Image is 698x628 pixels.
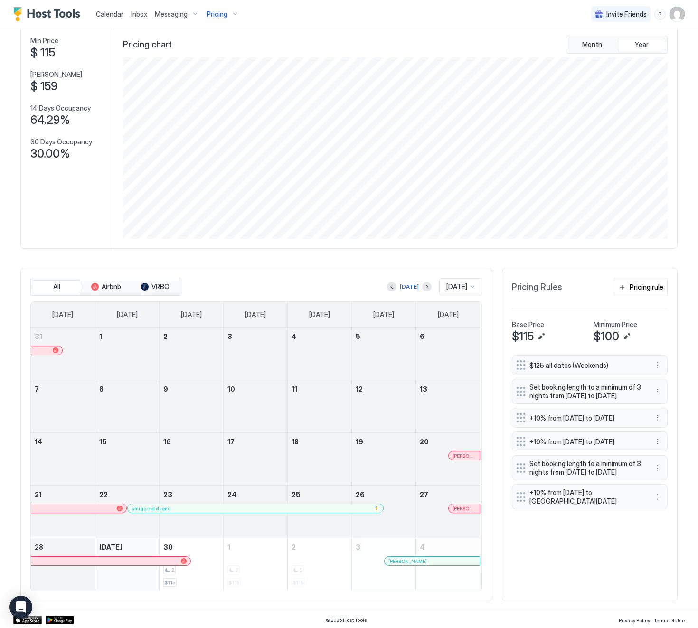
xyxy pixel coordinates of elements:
div: [PERSON_NAME] [388,558,476,564]
td: September 14, 2025 [31,433,95,486]
span: Min Price [30,37,58,45]
a: September 15, 2025 [95,433,159,450]
div: menu [652,386,663,397]
button: More options [652,462,663,474]
span: 15 [99,438,107,446]
span: [DATE] [52,310,73,319]
span: Set booking length to a minimum of 3 nights from [DATE] to [DATE] [529,459,642,476]
a: September 27, 2025 [416,486,480,503]
span: 30 Days Occupancy [30,138,92,146]
span: Minimum Price [594,320,637,329]
span: 2 [292,543,296,551]
span: [DATE] [99,543,122,551]
button: Edit [536,331,547,342]
a: August 31, 2025 [31,328,95,345]
a: App Store [13,616,42,624]
div: menu [652,359,663,371]
td: September 27, 2025 [416,486,480,538]
div: menu [652,462,663,474]
span: [DATE] [438,310,459,319]
a: September 21, 2025 [31,486,95,503]
span: [PERSON_NAME] [388,558,427,564]
a: September 9, 2025 [160,380,223,398]
span: Month [582,40,602,49]
span: 6 [420,332,424,340]
div: menu [654,9,666,20]
a: September 22, 2025 [95,486,159,503]
td: September 6, 2025 [416,328,480,380]
td: September 10, 2025 [223,380,287,433]
div: +10% from [DATE] to [GEOGRAPHIC_DATA][DATE] menu [512,484,668,509]
a: September 19, 2025 [352,433,415,450]
td: September 11, 2025 [288,380,352,433]
a: Inbox [131,9,147,19]
a: September 2, 2025 [160,328,223,345]
span: 30.00% [30,147,70,161]
td: October 1, 2025 [223,538,287,591]
div: Set booking length to a minimum of 3 nights from [DATE] to [DATE] menu [512,455,668,480]
div: menu [652,436,663,447]
span: 2 [171,567,174,573]
td: September 5, 2025 [352,328,416,380]
td: September 25, 2025 [288,486,352,538]
div: menu [652,491,663,503]
span: 17 [227,438,235,446]
a: September 17, 2025 [224,433,287,450]
a: Friday [364,302,404,328]
a: Tuesday [171,302,211,328]
a: September 24, 2025 [224,486,287,503]
span: $125 all dates (Weekends) [529,361,642,370]
button: All [33,280,80,293]
div: $125 all dates (Weekends) menu [512,355,668,375]
td: August 31, 2025 [31,328,95,380]
span: +10% from [DATE] to [GEOGRAPHIC_DATA][DATE] [529,488,642,505]
span: All [53,282,60,291]
span: Messaging [155,10,188,19]
span: [DATE] [373,310,394,319]
td: October 4, 2025 [416,538,480,591]
td: September 1, 2025 [95,328,159,380]
span: 5 [356,332,360,340]
span: 20 [420,438,429,446]
span: [DATE] [245,310,266,319]
td: September 7, 2025 [31,380,95,433]
span: 23 [163,490,172,498]
button: Next month [422,282,432,291]
a: Host Tools Logo [13,7,85,21]
td: September 18, 2025 [288,433,352,486]
div: [PERSON_NAME] [453,453,476,459]
td: September 23, 2025 [159,486,223,538]
a: September 30, 2025 [160,538,223,556]
span: 11 [292,385,297,393]
span: 30 [163,543,173,551]
td: September 8, 2025 [95,380,159,433]
td: September 2, 2025 [159,328,223,380]
a: Calendar [96,9,123,19]
span: Airbnb [102,282,121,291]
a: Wednesday [236,302,275,328]
button: More options [652,491,663,503]
button: Edit [621,331,632,342]
button: Pricing rule [614,278,668,296]
div: Pricing rule [630,282,663,292]
div: Set booking length to a minimum of 3 nights from [DATE] to [DATE] menu [512,379,668,404]
td: September 12, 2025 [352,380,416,433]
td: September 28, 2025 [31,538,95,591]
span: 7 [35,385,39,393]
a: September 18, 2025 [288,433,351,450]
span: 3 [356,543,360,551]
span: 27 [420,490,428,498]
td: October 3, 2025 [352,538,416,591]
span: Set booking length to a minimum of 3 nights from [DATE] to [DATE] [529,383,642,400]
span: © 2025 Host Tools [326,617,367,623]
span: 14 Days Occupancy [30,104,91,112]
span: $ 115 [30,46,55,60]
span: [DATE] [181,310,202,319]
div: tab-group [30,278,181,296]
span: 18 [292,438,299,446]
button: Previous month [387,282,396,291]
button: VRBO [132,280,179,293]
td: September 30, 2025 [159,538,223,591]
